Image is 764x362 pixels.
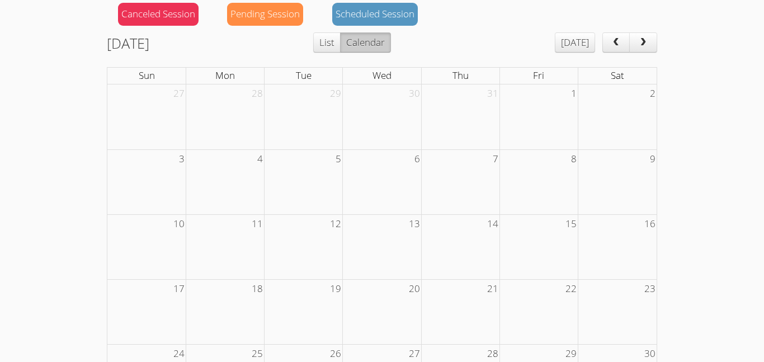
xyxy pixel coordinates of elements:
span: Mon [215,69,235,82]
span: 9 [649,150,657,168]
span: 27 [172,84,186,103]
span: Thu [452,69,469,82]
span: 2 [649,84,657,103]
span: Sat [611,69,624,82]
span: Fri [533,69,544,82]
button: prev [602,32,630,53]
div: Pending Session [227,3,303,26]
span: 8 [570,150,578,168]
span: 6 [413,150,421,168]
h2: [DATE] [107,32,149,54]
button: next [629,32,657,53]
span: 11 [251,215,264,233]
span: 22 [564,280,578,298]
span: 1 [570,84,578,103]
span: 12 [329,215,342,233]
span: 3 [178,150,186,168]
div: Scheduled Session [332,3,418,26]
span: 5 [334,150,342,168]
span: 16 [643,215,657,233]
span: 4 [256,150,264,168]
div: Canceled Session [118,3,199,26]
span: 28 [251,84,264,103]
span: 18 [251,280,264,298]
span: 10 [172,215,186,233]
span: 31 [486,84,499,103]
span: Tue [296,69,312,82]
span: 15 [564,215,578,233]
span: 29 [329,84,342,103]
span: 20 [408,280,421,298]
span: 30 [408,84,421,103]
span: Sun [139,69,155,82]
button: List [313,32,341,53]
span: 14 [486,215,499,233]
span: 23 [643,280,657,298]
button: [DATE] [555,32,595,53]
span: 21 [486,280,499,298]
span: 7 [492,150,499,168]
span: 13 [408,215,421,233]
span: Wed [372,69,392,82]
span: 19 [329,280,342,298]
span: 17 [172,280,186,298]
button: Calendar [340,32,391,53]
